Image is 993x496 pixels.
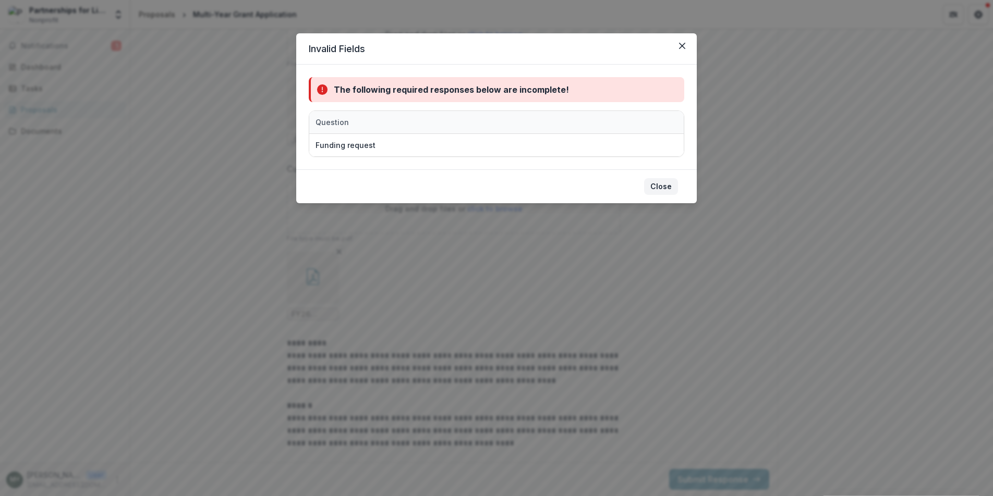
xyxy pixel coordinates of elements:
header: Invalid Fields [296,33,697,65]
button: Close [674,38,691,54]
div: Question [309,111,570,133]
div: Question [309,117,355,128]
div: The following required responses below are incomplete! [334,83,569,96]
div: Funding request [316,140,376,151]
button: Close [644,178,678,195]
